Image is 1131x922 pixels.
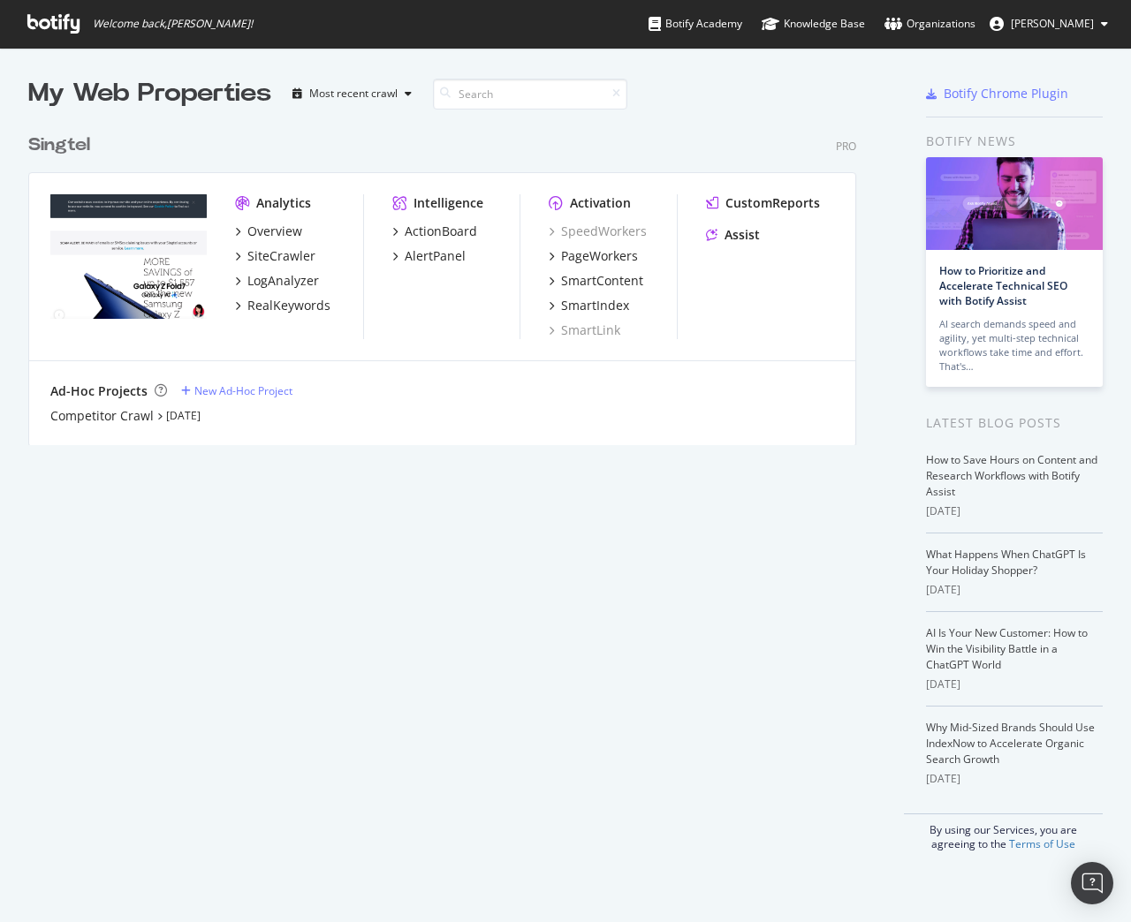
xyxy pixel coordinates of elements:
div: CustomReports [725,194,820,212]
div: [DATE] [926,582,1103,598]
a: LogAnalyzer [235,272,319,290]
div: New Ad-Hoc Project [194,383,292,398]
div: Overview [247,223,302,240]
button: Most recent crawl [285,79,419,108]
div: [DATE] [926,503,1103,519]
a: New Ad-Hoc Project [181,383,292,398]
a: What Happens When ChatGPT Is Your Holiday Shopper? [926,547,1086,578]
div: Botify Chrome Plugin [944,85,1068,102]
a: Competitor Crawl [50,407,154,425]
div: SmartIndex [561,297,629,314]
span: Welcome back, [PERSON_NAME] ! [93,17,253,31]
div: Analytics [256,194,311,212]
a: CustomReports [706,194,820,212]
div: grid [28,111,870,445]
div: LogAnalyzer [247,272,319,290]
a: SpeedWorkers [549,223,647,240]
div: AI search demands speed and agility, yet multi-step technical workflows take time and effort. Tha... [939,317,1089,374]
div: [DATE] [926,676,1103,692]
a: SiteCrawler [235,247,315,265]
a: Why Mid-Sized Brands Should Use IndexNow to Accelerate Organic Search Growth [926,720,1095,767]
a: ActionBoard [392,223,477,240]
div: Organizations [884,15,975,33]
a: RealKeywords [235,297,330,314]
div: By using our Services, you are agreeing to the [904,813,1103,851]
a: SmartIndex [549,297,629,314]
span: Annie Koh [1011,16,1094,31]
a: Terms of Use [1009,836,1075,851]
div: Ad-Hoc Projects [50,382,148,400]
div: Singtel [28,132,90,158]
a: AI Is Your New Customer: How to Win the Visibility Battle in a ChatGPT World [926,625,1088,672]
div: Knowledge Base [762,15,865,33]
div: RealKeywords [247,297,330,314]
div: My Web Properties [28,76,271,111]
img: How to Prioritize and Accelerate Technical SEO with Botify Assist [926,157,1103,250]
a: Singtel [28,132,97,158]
img: singtel.com [50,194,207,320]
a: PageWorkers [549,247,638,265]
div: Activation [570,194,631,212]
input: Search [433,79,627,110]
div: Pro [836,139,856,154]
div: Botify news [926,132,1103,151]
div: [DATE] [926,771,1103,787]
div: AlertPanel [405,247,466,265]
div: Latest Blog Posts [926,413,1103,433]
a: SmartLink [549,321,620,339]
div: SiteCrawler [247,247,315,265]
a: Assist [706,226,760,244]
a: How to Save Hours on Content and Research Workflows with Botify Assist [926,452,1097,499]
div: PageWorkers [561,247,638,265]
div: ActionBoard [405,223,477,240]
a: SmartContent [549,272,643,290]
div: Botify Academy [649,15,742,33]
div: SmartContent [561,272,643,290]
button: [PERSON_NAME] [975,10,1122,38]
a: Overview [235,223,302,240]
div: Most recent crawl [309,88,398,99]
a: How to Prioritize and Accelerate Technical SEO with Botify Assist [939,263,1067,308]
div: Intelligence [414,194,483,212]
a: AlertPanel [392,247,466,265]
a: [DATE] [166,408,201,423]
div: Open Intercom Messenger [1071,862,1113,904]
div: Assist [725,226,760,244]
a: Botify Chrome Plugin [926,85,1068,102]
